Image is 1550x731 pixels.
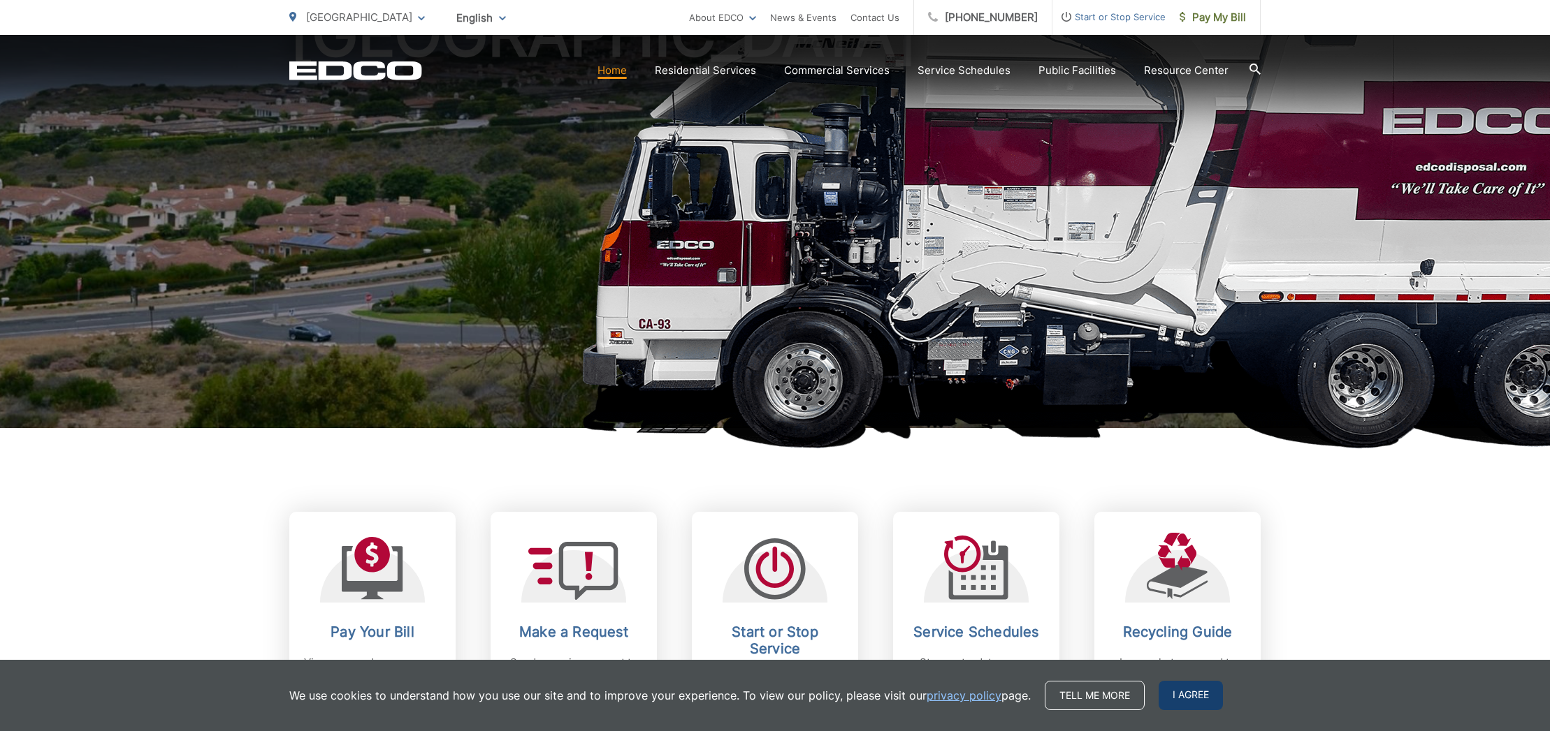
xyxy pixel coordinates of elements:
span: [GEOGRAPHIC_DATA] [306,10,412,24]
a: Resource Center [1144,62,1229,79]
a: Public Facilities [1038,62,1116,79]
h2: Pay Your Bill [303,623,442,640]
a: Home [597,62,627,79]
a: Service Schedules [918,62,1011,79]
a: Commercial Services [784,62,890,79]
p: We use cookies to understand how you use our site and to improve your experience. To view our pol... [289,687,1031,704]
p: View, pay, and manage your bill online. [303,654,442,688]
a: EDCD logo. Return to the homepage. [289,61,422,80]
a: Make a Request Send a service request to EDCO. [491,512,657,725]
a: Recycling Guide Learn what you need to know about recycling. [1094,512,1261,725]
a: Residential Services [655,62,756,79]
span: I agree [1159,681,1223,710]
a: About EDCO [689,9,756,26]
p: Stay up-to-date on any changes in schedules. [907,654,1045,688]
a: News & Events [770,9,836,26]
p: Learn what you need to know about recycling. [1108,654,1247,688]
a: Service Schedules Stay up-to-date on any changes in schedules. [893,512,1059,725]
a: privacy policy [927,687,1001,704]
a: Tell me more [1045,681,1145,710]
h2: Recycling Guide [1108,623,1247,640]
p: Send a service request to EDCO. [505,654,643,688]
a: Pay Your Bill View, pay, and manage your bill online. [289,512,456,725]
h2: Service Schedules [907,623,1045,640]
span: Pay My Bill [1180,9,1246,26]
a: Contact Us [850,9,899,26]
span: English [446,6,516,30]
h2: Make a Request [505,623,643,640]
h2: Start or Stop Service [706,623,844,657]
